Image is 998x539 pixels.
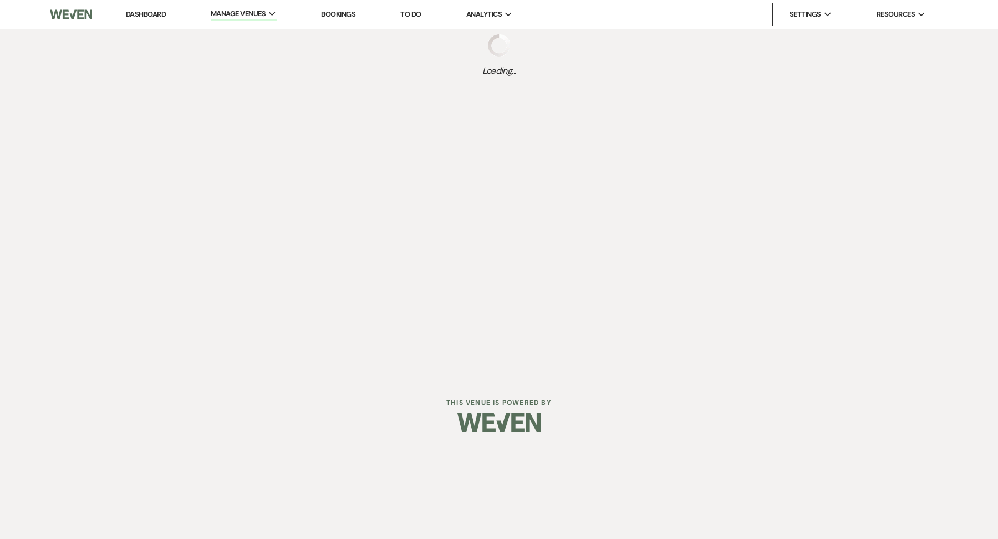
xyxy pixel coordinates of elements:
span: Analytics [466,9,502,20]
span: Resources [877,9,915,20]
span: Settings [790,9,821,20]
img: Weven Logo [50,3,92,26]
span: Loading... [482,64,516,78]
a: Bookings [321,9,355,19]
span: Manage Venues [211,8,266,19]
a: To Do [400,9,421,19]
a: Dashboard [126,9,166,19]
img: loading spinner [488,34,510,57]
img: Weven Logo [457,403,541,442]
